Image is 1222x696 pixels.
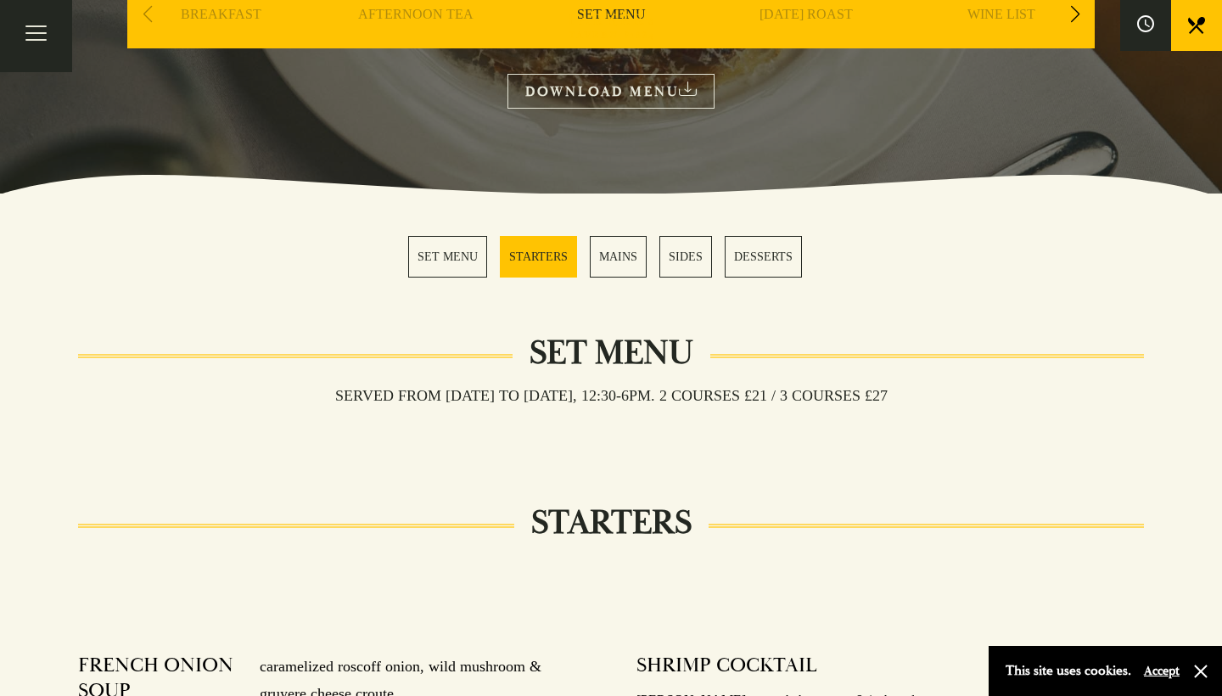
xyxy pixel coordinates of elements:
[1144,663,1180,679] button: Accept
[577,6,646,74] a: SET MENU
[967,6,1035,74] a: WINE LIST
[636,653,817,678] h4: SHRIMP COCKTAIL
[318,386,905,405] h3: Served from [DATE] to [DATE], 12:30-6pm. 2 COURSES £21 / 3 COURSES £27
[514,502,709,543] h2: STARTERS
[1006,659,1131,683] p: This site uses cookies.
[725,236,802,278] a: 5 / 5
[659,236,712,278] a: 4 / 5
[1192,663,1209,680] button: Close and accept
[500,236,577,278] a: 2 / 5
[507,74,715,109] a: DOWNLOAD MENU
[408,236,487,278] a: 1 / 5
[590,236,647,278] a: 3 / 5
[760,6,853,74] a: [DATE] ROAST
[513,333,710,373] h2: Set Menu
[181,6,261,74] a: BREAKFAST
[358,6,474,74] a: AFTERNOON TEA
